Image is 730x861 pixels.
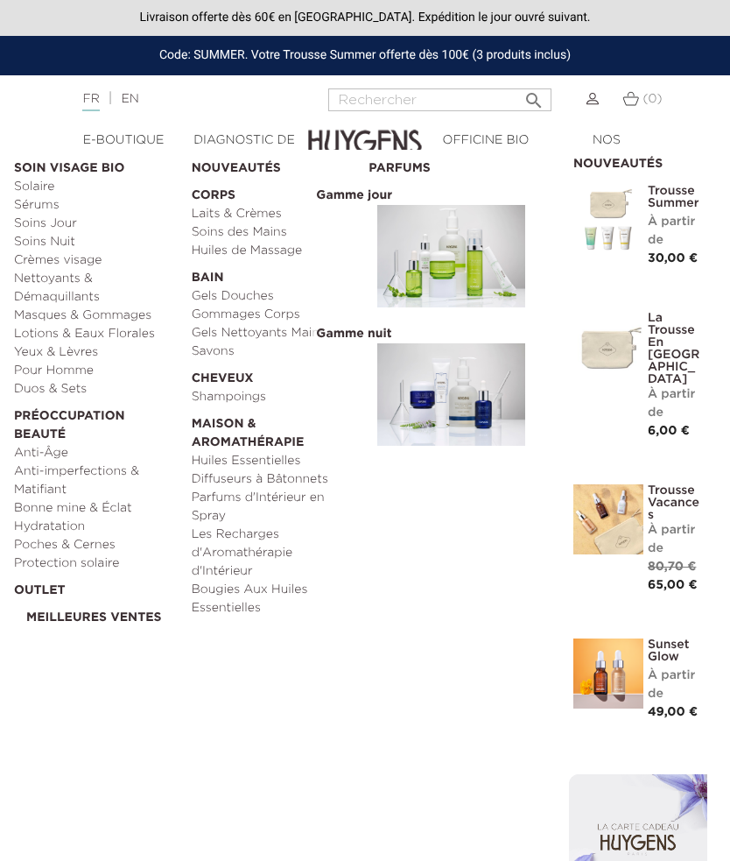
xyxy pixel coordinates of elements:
div: À partir de [648,213,703,250]
span: 49,00 € [648,706,698,718]
span: (0) [642,93,662,105]
a: Shampoings [192,388,357,406]
a: Soins Jour [14,215,179,233]
a: Parfums [369,151,534,178]
a: Trousse Vacances [648,484,703,521]
a: Laits & Crèmes [192,205,357,223]
a: EN [121,93,138,105]
img: Sunset glow- un teint éclatant [573,639,643,709]
a: Préoccupation beauté [14,399,179,444]
a: Parfums d'Intérieur en Spray [192,489,357,526]
a: Savons [192,342,357,361]
a: Gommages Corps [192,306,357,324]
span: Gamme nuit [312,326,396,342]
div: À partir de [648,385,703,422]
a: Cheveux [192,361,357,388]
a: Huiles Essentielles [192,452,357,470]
i:  [523,85,544,106]
span: 65,00 € [648,579,698,591]
a: Corps [192,178,357,205]
a: Maison & Aromathérapie [192,406,357,452]
h2: Nouveautés [573,151,703,172]
a: Crèmes visage [14,251,179,270]
a: Diffuseurs à Bâtonnets [192,470,357,489]
img: La Trousse en Coton [573,312,643,382]
a: Nettoyants & Démaquillants [14,270,179,307]
a: E-Boutique [63,131,184,150]
a: Les Recharges d'Aromathérapie d'Intérieur [192,526,357,581]
a: Bonne mine & Éclat [14,499,179,518]
a: Protection solaire [14,554,179,573]
div: | [74,88,291,109]
img: routine_nuit_banner.jpg [377,343,525,446]
span: Gamme jour [312,187,397,203]
button:  [518,83,550,107]
a: OUTLET [14,573,179,600]
a: Nouveautés [192,151,357,178]
a: Masques & Gommages [14,307,179,325]
a: Diagnostic de peau [184,131,305,168]
a: Soins Nuit [14,233,179,251]
span: 6,00 € [648,425,690,437]
a: Nos engagements [546,131,667,168]
a: Huiles de Massage [192,242,357,260]
a: Sérums [14,196,179,215]
a: Bain [192,260,357,287]
a: Gamme nuit [369,316,534,455]
img: routine_jour_banner.jpg [377,205,525,307]
a: Officine Bio [425,131,546,150]
a: Hydratation [14,518,179,536]
a: La Trousse en [GEOGRAPHIC_DATA] [648,312,703,385]
a: Anti-Âge [14,444,179,462]
a: Yeux & Lèvres [14,343,179,362]
a: Sunset Glow [648,639,703,663]
a: Gamme jour [369,178,534,316]
img: La Trousse vacances [573,484,643,554]
a: Bougies Aux Huiles Essentielles [192,581,357,618]
input: Rechercher [328,88,551,111]
a: Duos & Sets [14,380,179,399]
a: Anti-imperfections & Matifiant [14,462,179,499]
span: 30,00 € [648,252,698,265]
a: Poches & Cernes [14,536,179,554]
a: Meilleures Ventes [26,600,179,627]
a: Pour Homme [14,362,179,380]
a: Trousse Summer [648,185,703,209]
a: FR [82,93,99,111]
div: À partir de [648,667,703,703]
img: Trousse Summer [573,185,643,255]
span: 80,70 € [648,561,696,573]
a: Gels Nettoyants Mains [192,324,357,342]
img: Huygens [308,102,422,164]
a: Lotions & Eaux Florales [14,325,179,343]
a: Gels Douches [192,287,357,306]
a: Solaire [14,178,179,196]
a: Soin Visage Bio [14,151,179,178]
div: À partir de [648,521,703,558]
a: Soins des Mains [192,223,357,242]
